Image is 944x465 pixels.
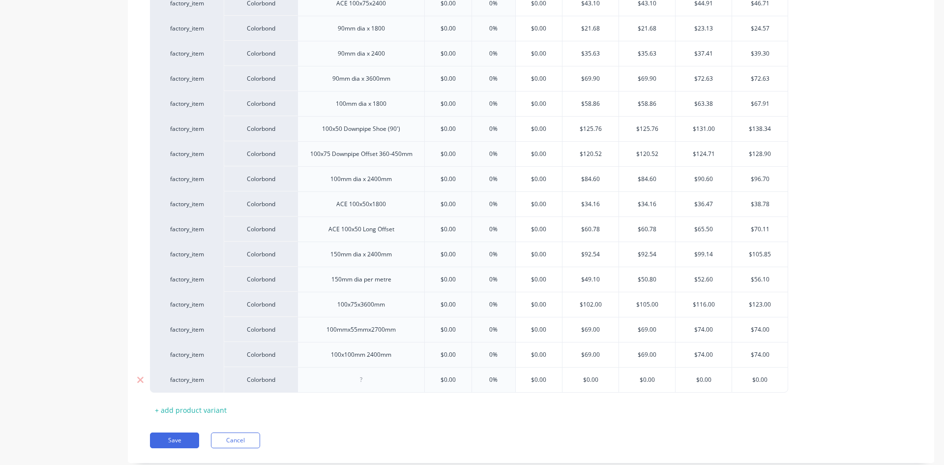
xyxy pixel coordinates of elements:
[676,66,732,91] div: $72.63
[224,242,297,267] div: Colorbond
[676,117,732,141] div: $131.00
[619,217,675,242] div: $60.78
[469,66,518,91] div: 0%
[676,292,732,317] div: $116.00
[514,92,563,116] div: $0.00
[319,323,404,336] div: 100mmx55mmx2700mm
[514,167,563,191] div: $0.00
[150,403,232,418] div: + add product variant
[160,175,214,184] div: factory_item
[423,92,472,116] div: $0.00
[150,166,788,191] div: factory_itemColorbond100mm dia x 2400mm$0.000%$0.00$84.60$84.60$90.60$96.70
[469,192,518,217] div: 0%
[562,16,619,41] div: $21.68
[211,433,260,448] button: Cancel
[619,368,675,392] div: $0.00
[224,367,297,393] div: Colorbond
[732,217,788,242] div: $70.11
[676,217,732,242] div: $65.50
[469,242,518,267] div: 0%
[150,141,788,166] div: factory_itemColorbond100x75 Downpipe Offset 360-450mm$0.000%$0.00$120.52$120.52$124.71$128.90
[562,368,619,392] div: $0.00
[732,317,788,342] div: $74.00
[619,292,675,317] div: $105.00
[676,317,732,342] div: $74.00
[732,267,788,292] div: $56.10
[328,97,394,110] div: 100mm dia x 1800
[423,16,472,41] div: $0.00
[323,348,399,361] div: 100x100mm 2400mm
[150,91,788,116] div: factory_itemColorbond100mm dia x 1800$0.000%$0.00$58.86$58.86$63.38$67.91
[150,41,788,66] div: factory_itemColorbond90mm dia x 2400$0.000%$0.00$35.63$35.63$37.41$39.30
[150,116,788,141] div: factory_itemColorbond100x50 Downpipe Shoe (90')$0.000%$0.00$125.76$125.76$131.00$138.34
[160,325,214,334] div: factory_item
[676,41,732,66] div: $37.41
[732,92,788,116] div: $67.91
[562,41,619,66] div: $35.63
[423,66,472,91] div: $0.00
[562,192,619,217] div: $34.16
[469,267,518,292] div: 0%
[619,242,675,267] div: $92.54
[150,433,199,448] button: Save
[514,342,563,367] div: $0.00
[619,41,675,66] div: $35.63
[150,317,788,342] div: factory_itemColorbond100mmx55mmx2700mm$0.000%$0.00$69.00$69.00$74.00$74.00
[469,167,518,191] div: 0%
[469,92,518,116] div: 0%
[676,368,732,392] div: $0.00
[324,273,399,286] div: 150mm dia per metre
[469,368,518,392] div: 0%
[676,192,732,217] div: $36.47
[469,142,518,166] div: 0%
[619,192,675,217] div: $34.16
[732,16,788,41] div: $24.57
[562,317,619,342] div: $69.00
[562,292,619,317] div: $102.00
[469,117,518,141] div: 0%
[514,66,563,91] div: $0.00
[224,267,297,292] div: Colorbond
[514,217,563,242] div: $0.00
[224,141,297,166] div: Colorbond
[514,368,563,392] div: $0.00
[514,142,563,166] div: $0.00
[562,342,619,367] div: $69.00
[469,342,518,367] div: 0%
[514,292,563,317] div: $0.00
[514,242,563,267] div: $0.00
[302,148,420,160] div: 100x75 Downpipe Offset 360-450mm
[160,124,214,133] div: factory_item
[423,292,472,317] div: $0.00
[619,317,675,342] div: $69.00
[160,225,214,234] div: factory_item
[676,267,732,292] div: $52.60
[150,16,788,41] div: factory_itemColorbond90mm dia x 1800$0.000%$0.00$21.68$21.68$23.13$24.57
[619,66,675,91] div: $69.90
[514,267,563,292] div: $0.00
[423,217,472,242] div: $0.00
[619,167,675,191] div: $84.60
[150,66,788,91] div: factory_itemColorbond90mm dia x 3600mm$0.000%$0.00$69.90$69.90$72.63$72.63
[423,242,472,267] div: $0.00
[150,217,788,242] div: factory_itemColorbondACE 100x50 Long Offset$0.000%$0.00$60.78$60.78$65.50$70.11
[323,173,400,186] div: 100mm dia x 2400mm
[224,217,297,242] div: Colorbond
[160,74,214,83] div: factory_item
[619,142,675,166] div: $120.52
[469,41,518,66] div: 0%
[150,292,788,317] div: factory_itemColorbond100x75x3600mm$0.000%$0.00$102.00$105.00$116.00$123.00
[324,72,398,85] div: 90mm dia x 3600mm
[423,342,472,367] div: $0.00
[619,16,675,41] div: $21.68
[423,167,472,191] div: $0.00
[224,16,297,41] div: Colorbond
[514,317,563,342] div: $0.00
[732,292,788,317] div: $123.00
[321,223,402,236] div: ACE 100x50 Long Offset
[619,92,675,116] div: $58.86
[562,167,619,191] div: $84.60
[330,47,393,60] div: 90mm dia x 2400
[423,142,472,166] div: $0.00
[423,317,472,342] div: $0.00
